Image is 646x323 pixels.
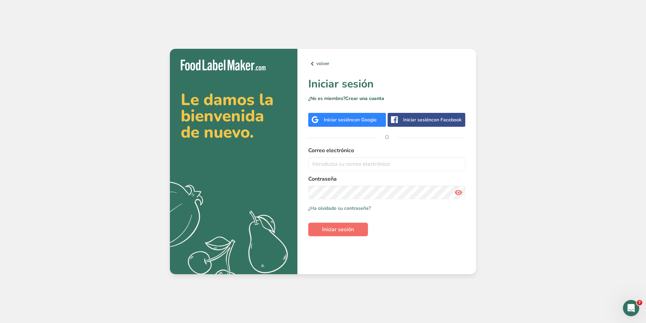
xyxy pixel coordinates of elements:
[324,116,377,123] div: Iniciar sesión
[623,300,639,316] iframe: Intercom live chat
[308,223,368,236] button: Iniciar sesión
[308,60,465,68] a: volver
[308,175,465,183] label: Contraseña
[308,157,465,171] input: Introduzca su correo electrónico
[181,60,266,71] img: Food Label Maker
[403,116,462,123] div: Iniciar sesión
[308,76,465,92] h1: Iniciar sesión
[308,146,465,155] label: Correo electrónico
[181,92,287,140] h2: Le damos la bienvenida de nuevo.
[377,127,397,147] span: O
[345,95,384,102] a: Crear una cuenta
[322,225,354,234] span: Iniciar sesión
[308,205,371,212] a: ¿Ha olvidado su contraseña?
[637,300,642,305] span: 7
[431,117,462,123] span: con Facebook
[352,117,377,123] span: con Google
[308,95,465,102] p: ¿No es miembro?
